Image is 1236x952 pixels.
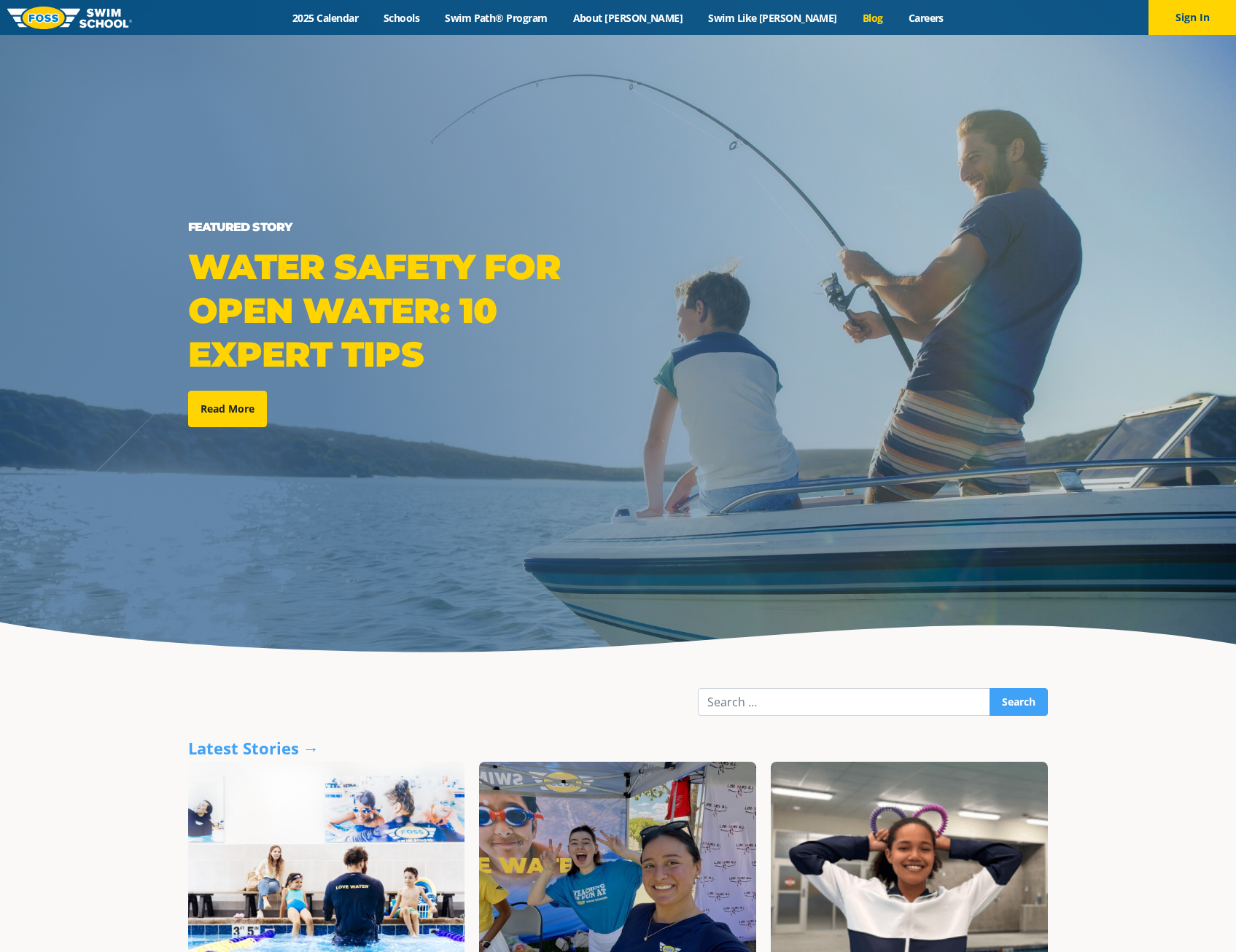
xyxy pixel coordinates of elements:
div: Water Safety for Open Water: 10 Expert Tips [188,245,611,376]
a: 2025 Calendar [280,11,371,25]
a: Swim Like [PERSON_NAME] [696,11,850,25]
div: Latest Stories → [188,738,1049,758]
input: Search … [698,688,990,716]
a: Read More [188,391,267,427]
img: FOSS Swim School Logo [7,7,132,29]
a: Careers [895,11,956,25]
a: Blog [850,11,895,25]
a: About [PERSON_NAME] [560,11,696,25]
a: Swim Path® Program [432,11,560,25]
input: Search [990,688,1048,716]
div: Featured Story [188,217,611,238]
a: Schools [371,11,432,25]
